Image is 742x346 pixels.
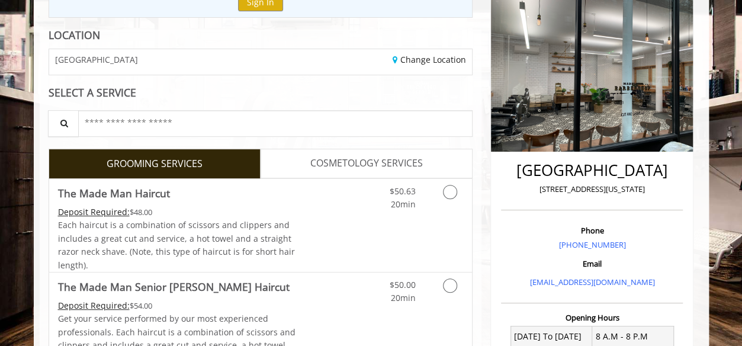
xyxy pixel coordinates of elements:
[49,87,473,98] div: SELECT A SERVICE
[393,54,466,65] a: Change Location
[48,110,79,137] button: Service Search
[49,28,100,42] b: LOCATION
[504,183,680,196] p: [STREET_ADDRESS][US_STATE]
[107,156,203,172] span: GROOMING SERVICES
[58,206,296,219] div: $48.00
[504,226,680,235] h3: Phone
[529,277,654,287] a: [EMAIL_ADDRESS][DOMAIN_NAME]
[504,162,680,179] h2: [GEOGRAPHIC_DATA]
[58,219,295,270] span: Each haircut is a combination of scissors and clippers and includes a great cut and service, a ho...
[58,185,170,201] b: The Made Man Haircut
[58,278,290,295] b: The Made Man Senior [PERSON_NAME] Haircut
[504,259,680,268] h3: Email
[58,300,130,311] span: This service needs some Advance to be paid before we block your appointment
[558,239,625,250] a: [PHONE_NUMBER]
[58,299,296,312] div: $54.00
[55,55,138,64] span: [GEOGRAPHIC_DATA]
[389,185,415,197] span: $50.63
[310,156,423,171] span: COSMETOLOGY SERVICES
[390,292,415,303] span: 20min
[390,198,415,210] span: 20min
[58,206,130,217] span: This service needs some Advance to be paid before we block your appointment
[389,279,415,290] span: $50.00
[501,313,683,322] h3: Opening Hours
